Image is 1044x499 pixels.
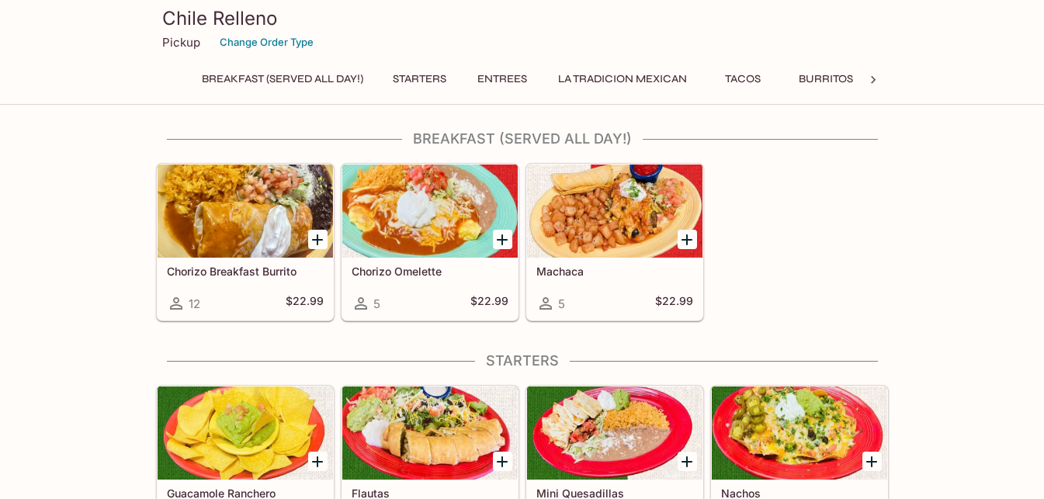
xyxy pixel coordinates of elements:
button: Add Machaca [678,230,697,249]
div: Flautas [342,386,518,480]
a: Chorizo Omelette5$22.99 [342,164,519,321]
button: Breakfast (Served ALL DAY!) [193,68,372,90]
div: Nachos [712,386,887,480]
button: Change Order Type [213,30,321,54]
h5: Machaca [536,265,693,278]
button: Add Flautas [493,452,512,471]
button: Add Nachos [862,452,882,471]
button: Burritos [790,68,862,90]
button: Tacos [708,68,778,90]
h5: Chorizo Omelette [352,265,508,278]
span: 5 [373,296,380,311]
button: Starters [384,68,455,90]
span: 12 [189,296,200,311]
a: Chorizo Breakfast Burrito12$22.99 [157,164,334,321]
button: Add Guacamole Ranchero [308,452,328,471]
div: Machaca [527,165,702,258]
button: Add Chorizo Omelette [493,230,512,249]
div: Chorizo Omelette [342,165,518,258]
button: Entrees [467,68,537,90]
h5: $22.99 [655,294,693,313]
button: La Tradicion Mexican [550,68,695,90]
button: Add Chorizo Breakfast Burrito [308,230,328,249]
p: Pickup [162,35,200,50]
button: Add Mini Quesadillas [678,452,697,471]
h5: Chorizo Breakfast Burrito [167,265,324,278]
a: Machaca5$22.99 [526,164,703,321]
div: Guacamole Ranchero [158,386,333,480]
div: Chorizo Breakfast Burrito [158,165,333,258]
h4: Breakfast (Served ALL DAY!) [156,130,889,147]
h5: $22.99 [470,294,508,313]
h4: Starters [156,352,889,369]
h5: $22.99 [286,294,324,313]
span: 5 [558,296,565,311]
h3: Chile Relleno [162,6,883,30]
div: Mini Quesadillas [527,386,702,480]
